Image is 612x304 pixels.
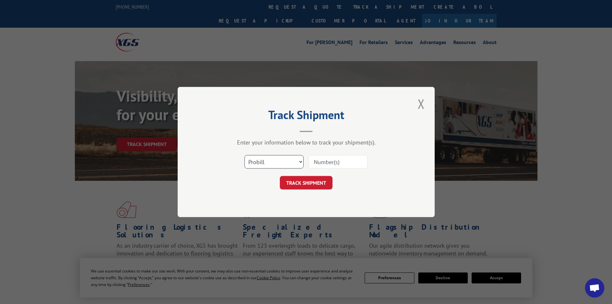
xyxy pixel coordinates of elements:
input: Number(s) [308,155,368,169]
a: Open chat [585,278,604,298]
button: TRACK SHIPMENT [280,176,333,189]
h2: Track Shipment [210,110,403,123]
div: Enter your information below to track your shipment(s). [210,139,403,146]
button: Close modal [416,95,427,113]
